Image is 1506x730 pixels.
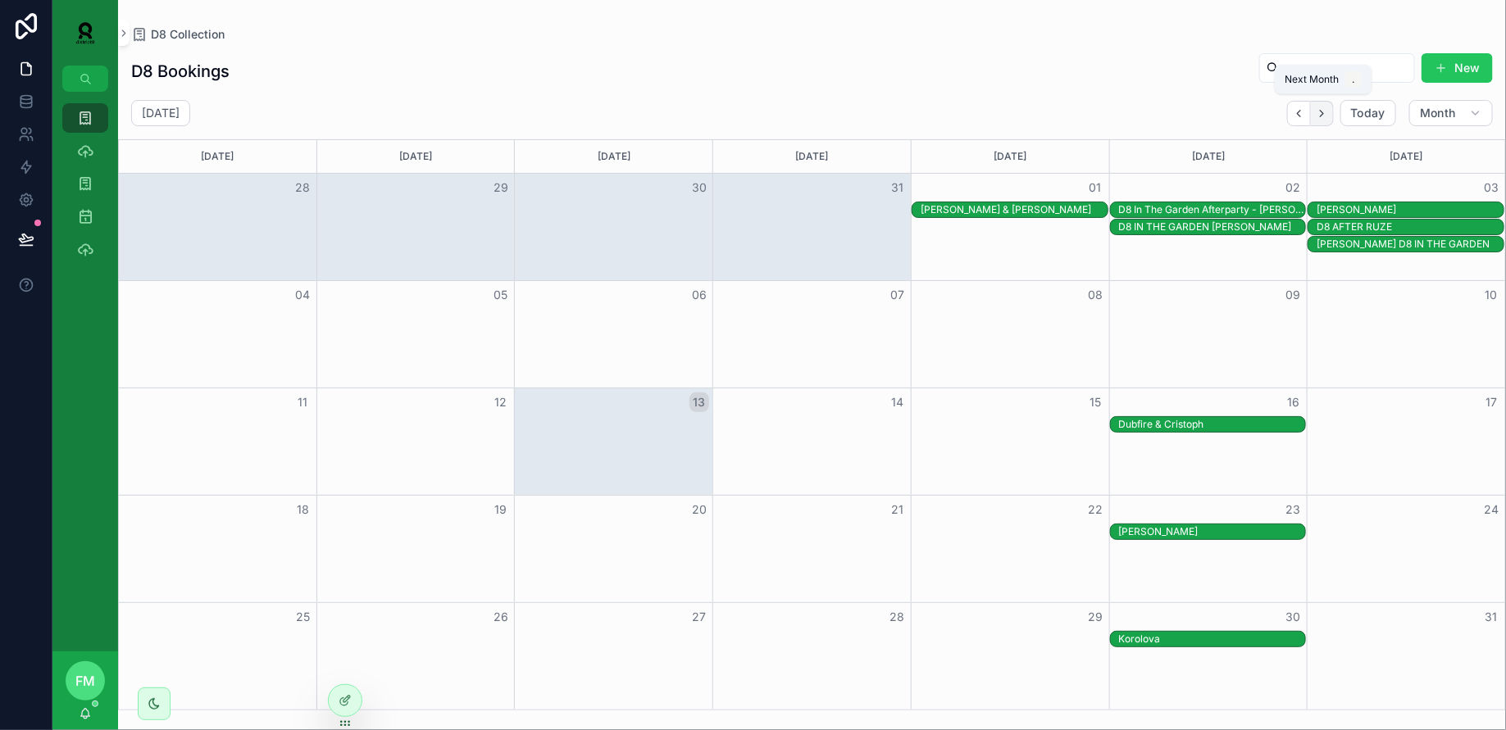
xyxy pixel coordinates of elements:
div: [DATE] [517,140,710,173]
button: 01 [1085,178,1105,197]
div: Dubfire & Cristoph [1119,417,1306,432]
div: D8 AFTER RUZE [1317,220,1504,234]
span: . [1347,73,1360,86]
div: Korolova [1119,633,1306,646]
button: 22 [1085,500,1105,519]
button: 24 [1481,500,1501,519]
div: [PERSON_NAME] D8 IN THE GARDEN [1317,238,1504,251]
button: 09 [1283,285,1303,305]
button: 14 [887,392,907,412]
button: 30 [689,178,709,197]
div: FISHER D8 IN THE GARDEN [1317,237,1504,252]
div: D8 IN THE GARDEN [PERSON_NAME] [1119,220,1306,234]
span: Month [1420,106,1456,120]
div: D8 In The Garden Afterparty - Chloe Caillet [1119,202,1306,217]
button: 19 [491,500,511,519]
div: [PERSON_NAME] & [PERSON_NAME] [921,203,1108,216]
span: Today [1351,106,1386,120]
button: 10 [1481,285,1501,305]
button: Month [1409,100,1493,126]
button: 25 [293,607,313,627]
button: Today [1340,100,1397,126]
div: D8 IN THE GARDEN CHRIS STUSSY [1119,220,1306,234]
button: 21 [887,500,907,519]
button: 30 [1283,607,1303,627]
div: [DATE] [320,140,512,173]
button: 28 [293,178,313,197]
div: [DATE] [914,140,1107,173]
div: [DATE] [716,140,908,173]
button: 03 [1481,178,1501,197]
button: 16 [1283,392,1303,412]
button: 12 [491,392,511,412]
span: D8 Collection [151,26,225,43]
button: 06 [689,285,709,305]
button: 29 [1085,607,1105,627]
button: 23 [1283,500,1303,519]
div: NIC FANCULLI [1317,202,1504,217]
button: 15 [1085,392,1105,412]
button: New [1422,53,1493,83]
div: scrollable content [52,92,118,285]
div: [PERSON_NAME] [1119,525,1306,538]
span: FM [75,671,95,691]
div: [DATE] [1112,140,1305,173]
div: [DATE] [1310,140,1503,173]
div: Month View [118,139,1506,710]
img: App logo [66,20,105,46]
button: 08 [1085,285,1105,305]
button: 02 [1283,178,1303,197]
button: Back [1287,101,1311,126]
span: Next Month [1285,73,1339,86]
button: 04 [293,285,313,305]
button: 29 [491,178,511,197]
button: 31 [887,178,907,197]
button: 05 [491,285,511,305]
button: 13 [689,392,709,412]
button: 26 [491,607,511,627]
h2: [DATE] [142,105,180,121]
button: Next [1311,101,1334,126]
div: Korolova [1119,632,1306,646]
button: 20 [689,500,709,519]
div: Kevin & Perry [921,202,1108,217]
button: 28 [887,607,907,627]
div: Jay Lumen [1119,524,1306,539]
div: [DATE] [121,140,314,173]
h1: D8 Bookings [131,60,230,83]
button: 27 [689,607,709,627]
button: 18 [293,500,313,519]
button: 07 [887,285,907,305]
div: D8 In The Garden Afterparty - [PERSON_NAME] [1119,203,1306,216]
button: 11 [293,392,313,412]
a: D8 Collection [131,26,225,43]
div: Dubfire & Cristoph [1119,418,1306,431]
div: [PERSON_NAME] [1317,203,1504,216]
button: 17 [1481,392,1501,412]
button: 31 [1481,607,1501,627]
